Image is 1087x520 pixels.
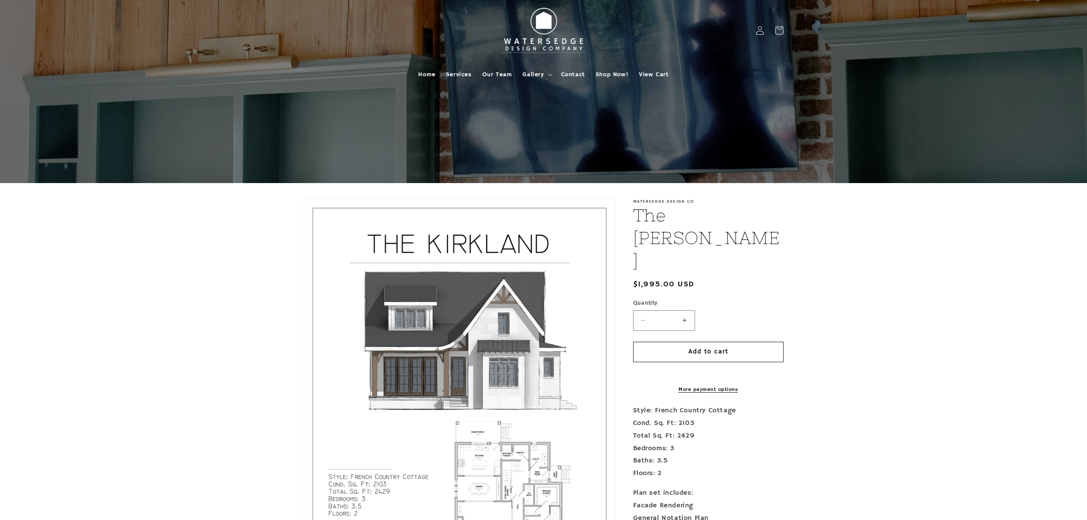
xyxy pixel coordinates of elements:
span: Contact [561,71,585,78]
a: More payment options [633,386,784,394]
span: Gallery [522,71,544,78]
p: Watersedge Design Co [633,199,784,204]
a: Shop Now! [590,65,634,84]
img: Watersedge Design Co [496,3,592,58]
div: Plan set includes: [633,487,784,500]
span: $1,995.00 USD [633,279,695,290]
label: Quantity [633,299,784,308]
a: Services [441,65,477,84]
a: Home [413,65,440,84]
span: Home [418,71,435,78]
a: View Cart [634,65,674,84]
span: Services [446,71,472,78]
a: Our Team [477,65,518,84]
span: Our Team [482,71,512,78]
div: Facade Rendering [633,500,784,512]
h1: The [PERSON_NAME] [633,204,784,272]
p: Style: French Country Cottage Cond. Sq. Ft: 2103 Total Sq. Ft: 2429 Bedrooms: 3 Baths: 3.5 Floors: 2 [633,404,784,480]
summary: Gallery [517,65,555,84]
a: Contact [556,65,590,84]
span: Shop Now! [596,71,628,78]
span: View Cart [639,71,668,78]
button: Add to cart [633,342,784,362]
